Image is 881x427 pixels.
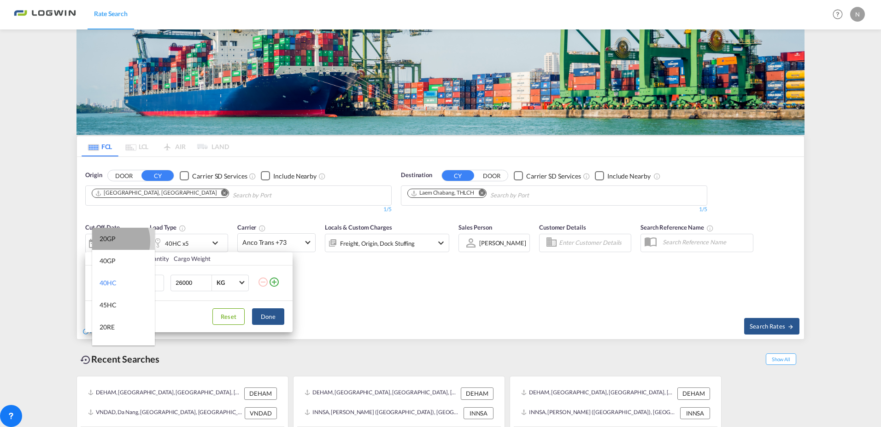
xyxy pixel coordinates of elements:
[100,278,117,288] div: 40HC
[100,323,115,332] div: 20RE
[100,256,116,265] div: 40GP
[100,300,117,310] div: 45HC
[100,345,115,354] div: 40RE
[100,234,116,243] div: 20GP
